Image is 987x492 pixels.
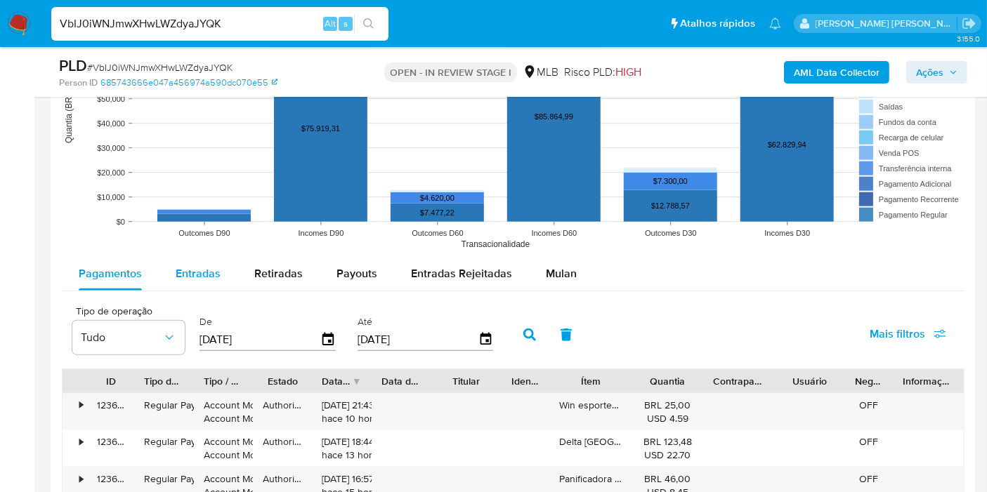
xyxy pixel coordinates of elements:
[906,61,967,84] button: Ações
[769,18,781,29] a: Notificações
[523,65,558,80] div: MLB
[564,65,641,80] span: Risco PLD:
[784,61,889,84] button: AML Data Collector
[615,64,641,80] span: HIGH
[680,16,755,31] span: Atalhos rápidos
[962,16,976,31] a: Sair
[916,61,943,84] span: Ações
[957,33,980,44] span: 3.155.0
[354,14,383,34] button: search-icon
[100,77,277,89] a: 685743666e047a456974a590dc070e55
[87,60,233,74] span: # VbIJ0iWNJmwXHwLWZdyaJYQK
[325,17,336,30] span: Alt
[51,15,388,33] input: Pesquise usuários ou casos...
[59,77,98,89] b: Person ID
[344,17,348,30] span: s
[384,62,517,82] p: OPEN - IN REVIEW STAGE I
[59,54,87,77] b: PLD
[816,17,957,30] p: leticia.merlin@mercadolivre.com
[794,61,880,84] b: AML Data Collector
